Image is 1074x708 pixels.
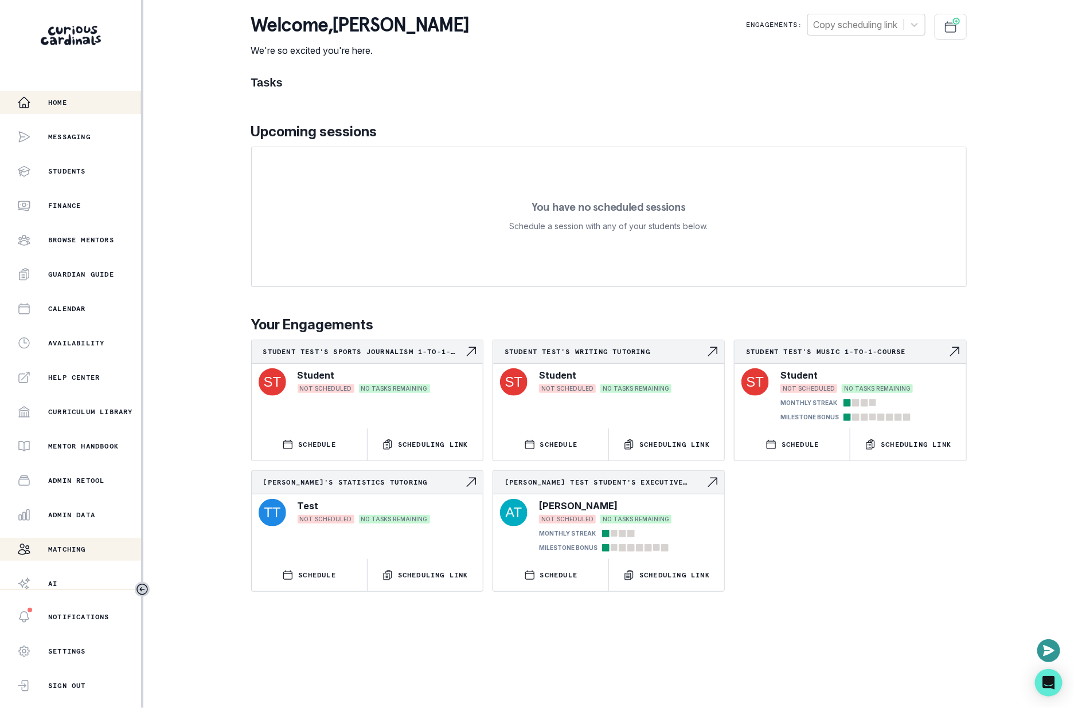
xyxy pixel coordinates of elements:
p: Browse Mentors [48,235,114,245]
p: Scheduling Link [639,571,710,580]
p: [PERSON_NAME] [539,499,618,513]
button: Scheduling Link [368,559,483,591]
p: Sign Out [48,681,86,690]
p: Test [298,499,319,513]
p: MILESTONE BONUS [780,413,839,422]
svg: Navigate to engagement page [948,345,962,359]
button: Scheduling Link [368,428,483,461]
p: MONTHLY STREAK [780,399,837,407]
img: svg [741,368,769,396]
a: [PERSON_NAME] test student's Executive Function tutoringNavigate to engagement page[PERSON_NAME]N... [493,471,724,554]
p: MILESTONE BONUS [539,544,597,552]
a: [PERSON_NAME]'s Statistics tutoringNavigate to engagement pageTestNOT SCHEDULEDNO TASKS REMAINING [252,471,483,529]
p: Student [298,368,335,382]
p: Finance [48,201,81,210]
svg: Navigate to engagement page [706,475,720,489]
p: Schedule a session with any of your students below. [510,219,708,233]
p: We're so excited you're here. [251,44,469,57]
img: Curious Cardinals Logo [41,26,101,45]
p: Student Test's Sports Journalism 1-to-1-course [263,347,464,356]
p: Admin Retool [48,476,104,485]
p: Availability [48,339,104,348]
p: Student Test's Writing tutoring [505,347,706,356]
p: Matching [48,545,86,554]
p: Your Engagements [251,314,967,335]
button: SCHEDULE [493,559,608,591]
button: Scheduling Link [609,428,724,461]
button: Scheduling Link [609,559,724,591]
a: Student Test's Music 1-to-1-courseNavigate to engagement pageStudentNOT SCHEDULEDNO TASKS REMAINI... [735,340,966,424]
h1: Tasks [251,76,967,89]
div: Copy scheduling link [814,18,898,32]
img: svg [259,499,286,526]
p: Settings [48,647,86,656]
span: NO TASKS REMAINING [842,384,913,393]
button: SCHEDULE [252,559,367,591]
img: svg [500,499,528,526]
span: NO TASKS REMAINING [359,515,430,524]
button: SCHEDULE [252,428,367,461]
button: Open or close messaging widget [1037,639,1060,662]
p: Engagements: [746,20,802,29]
p: [PERSON_NAME]'s Statistics tutoring [263,478,464,487]
span: NOT SCHEDULED [539,515,596,524]
span: NO TASKS REMAINING [600,515,671,524]
span: NOT SCHEDULED [298,384,354,393]
svg: Navigate to engagement page [464,345,478,359]
svg: Navigate to engagement page [464,475,478,489]
span: NOT SCHEDULED [539,384,596,393]
p: Curriculum Library [48,407,133,416]
button: Scheduling Link [850,428,966,461]
p: SCHEDULE [782,440,819,449]
p: MONTHLY STREAK [539,529,596,538]
a: Student Test's Writing tutoringNavigate to engagement pageStudentNOT SCHEDULEDNO TASKS REMAINING [493,340,724,398]
p: Messaging [48,132,91,141]
p: Mentor Handbook [48,442,119,451]
img: svg [500,368,528,396]
p: Students [48,167,86,176]
span: NO TASKS REMAINING [359,384,430,393]
p: Student Test's Music 1-to-1-course [746,347,947,356]
button: Toggle sidebar [135,582,150,597]
p: SCHEDULE [540,440,578,449]
p: Scheduling Link [398,571,468,580]
p: SCHEDULE [298,571,336,580]
p: SCHEDULE [540,571,578,580]
button: SCHEDULE [735,428,850,461]
p: Student [780,368,818,382]
p: Calendar [48,304,86,313]
p: [PERSON_NAME] test student's Executive Function tutoring [505,478,706,487]
p: Welcome , [PERSON_NAME] [251,14,469,37]
p: SCHEDULE [298,440,336,449]
div: Open Intercom Messenger [1035,669,1063,697]
p: Scheduling Link [398,440,468,449]
p: AI [48,579,57,588]
p: Notifications [48,612,110,622]
p: Upcoming sessions [251,121,967,142]
p: Admin Data [48,510,95,520]
img: svg [259,368,286,396]
span: NOT SCHEDULED [298,515,354,524]
button: Schedule Sessions [935,14,967,40]
span: NO TASKS REMAINING [600,384,671,393]
button: SCHEDULE [493,428,608,461]
p: You have no scheduled sessions [532,201,686,213]
p: Home [48,98,67,107]
p: Help Center [48,373,100,382]
p: Guardian Guide [48,270,114,279]
p: Scheduling Link [639,440,710,449]
span: NOT SCHEDULED [780,384,837,393]
p: Student [539,368,576,382]
a: Student Test's Sports Journalism 1-to-1-courseNavigate to engagement pageStudentNOT SCHEDULEDNO T... [252,340,483,398]
p: Scheduling Link [881,440,951,449]
svg: Navigate to engagement page [706,345,720,359]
